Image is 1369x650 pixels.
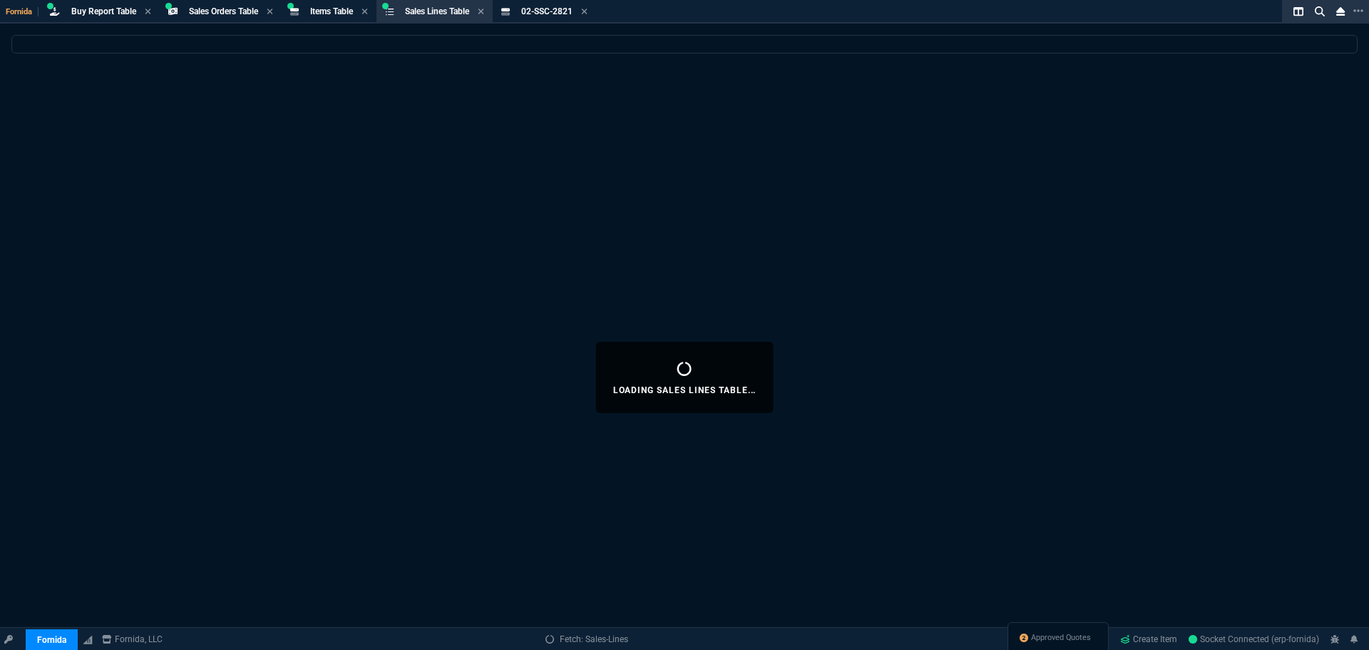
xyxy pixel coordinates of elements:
span: Approved Quotes [1031,632,1091,644]
span: 02-SSC-2821 [521,6,573,16]
p: Loading Sales Lines Table... [613,385,757,396]
nx-icon: Split Panels [1288,3,1309,20]
nx-icon: Search [1309,3,1330,20]
span: Buy Report Table [71,6,136,16]
nx-icon: Open New Tab [1353,4,1363,18]
nx-icon: Close Tab [145,6,151,18]
span: Items Table [310,6,353,16]
a: Create Item [1114,629,1183,650]
nx-icon: Close Tab [362,6,368,18]
nx-icon: Close Tab [581,6,588,18]
a: msbcCompanyName [98,633,167,646]
nx-icon: Close Tab [267,6,273,18]
a: vnFIVP77x5vot2fcAAB2 [1189,633,1319,646]
span: Sales Lines Table [405,6,469,16]
a: Fetch: Sales-Lines [545,633,628,646]
span: Socket Connected (erp-fornida) [1189,634,1319,644]
nx-icon: Close Tab [478,6,484,18]
span: Sales Orders Table [189,6,258,16]
nx-icon: Close Workbench [1330,3,1350,20]
span: Fornida [6,7,39,16]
